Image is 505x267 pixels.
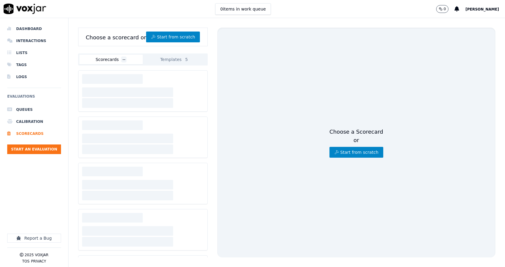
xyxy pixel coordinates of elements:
span: [PERSON_NAME] [465,7,499,11]
a: Lists [7,47,61,59]
button: Privacy [31,259,46,264]
button: Start an Evaluation [7,144,61,154]
button: Start from scratch [146,32,200,42]
button: TOS [22,259,29,264]
a: Tags [7,59,61,71]
p: 0 [444,7,446,11]
button: 0items in work queue [215,3,271,15]
span: -- [121,56,127,62]
a: Calibration [7,116,61,128]
a: Queues [7,104,61,116]
button: [PERSON_NAME] [465,5,505,13]
button: Report a Bug [7,234,61,243]
button: 0 [436,5,455,13]
button: 0 [436,5,449,13]
span: 5 [184,56,189,62]
div: Choose a Scorecard or [329,128,383,158]
button: Scorecards [79,55,143,64]
button: Templates [143,55,206,64]
button: Start from scratch [329,147,383,158]
p: 2025 Voxjar [25,253,48,257]
h6: Evaluations [7,93,61,104]
a: Scorecards [7,128,61,140]
img: voxjar logo [4,4,46,14]
a: Logs [7,71,61,83]
div: Choose a scorecard or [78,28,208,46]
a: Dashboard [7,23,61,35]
a: Interactions [7,35,61,47]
